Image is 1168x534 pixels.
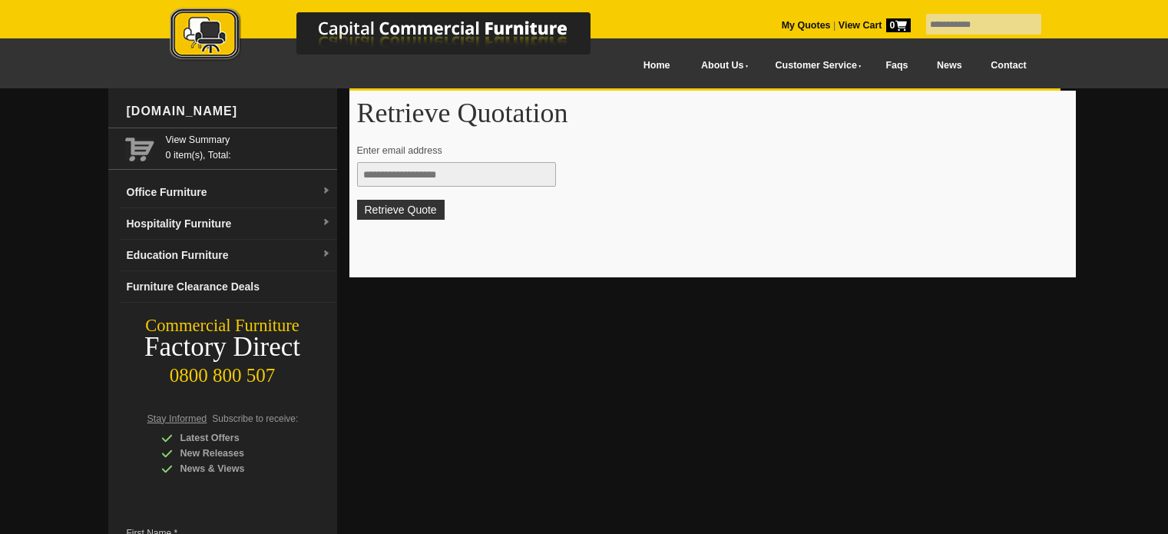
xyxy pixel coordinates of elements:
img: dropdown [322,250,331,259]
img: dropdown [322,187,331,196]
div: News & Views [161,461,307,476]
p: Enter email address [357,143,1054,158]
span: 0 [886,18,911,32]
a: View Summary [166,132,331,148]
a: View Cart0 [835,20,910,31]
a: My Quotes [782,20,831,31]
a: Office Furnituredropdown [121,177,337,208]
div: Factory Direct [108,337,337,358]
a: About Us [684,48,758,83]
a: Education Furnituredropdown [121,240,337,271]
a: Capital Commercial Furniture Logo [127,8,665,68]
button: Retrieve Quote [357,200,445,220]
h1: Retrieve Quotation [357,98,1068,128]
strong: View Cart [839,20,911,31]
div: Latest Offers [161,430,307,446]
span: Subscribe to receive: [212,413,298,424]
div: 0800 800 507 [108,357,337,386]
a: Furniture Clearance Deals [121,271,337,303]
a: News [922,48,976,83]
div: [DOMAIN_NAME] [121,88,337,134]
div: Commercial Furniture [108,315,337,337]
a: Faqs [872,48,923,83]
img: Capital Commercial Furniture Logo [127,8,665,64]
div: New Releases [161,446,307,461]
span: Stay Informed [147,413,207,424]
a: Hospitality Furnituredropdown [121,208,337,240]
a: Contact [976,48,1041,83]
span: 0 item(s), Total: [166,132,331,161]
a: Customer Service [758,48,871,83]
img: dropdown [322,218,331,227]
